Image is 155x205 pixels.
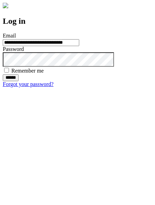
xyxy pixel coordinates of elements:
[3,3,8,8] img: logo-4e3dc11c47720685a147b03b5a06dd966a58ff35d612b21f08c02c0306f2b779.png
[11,68,44,74] label: Remember me
[3,81,53,87] a: Forgot your password?
[3,17,152,26] h2: Log in
[3,33,16,39] label: Email
[3,46,24,52] label: Password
